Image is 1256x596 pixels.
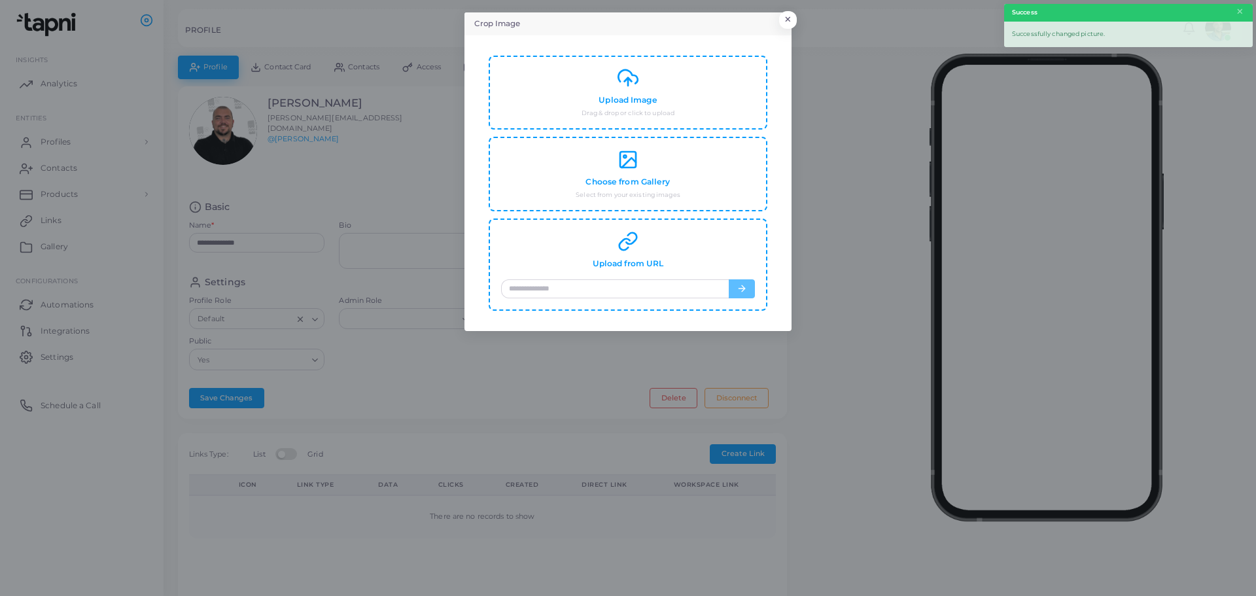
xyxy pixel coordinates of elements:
div: Successfully changed picture. [1004,22,1253,47]
strong: Success [1012,8,1038,17]
h4: Choose from Gallery [585,177,670,187]
h4: Upload Image [599,96,657,105]
h5: Crop Image [474,18,520,29]
button: Close [1236,5,1244,19]
h4: Upload from URL [593,259,664,269]
small: Select from your existing images [576,190,680,200]
small: Drag & drop or click to upload [582,109,674,118]
button: Close [779,11,797,28]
